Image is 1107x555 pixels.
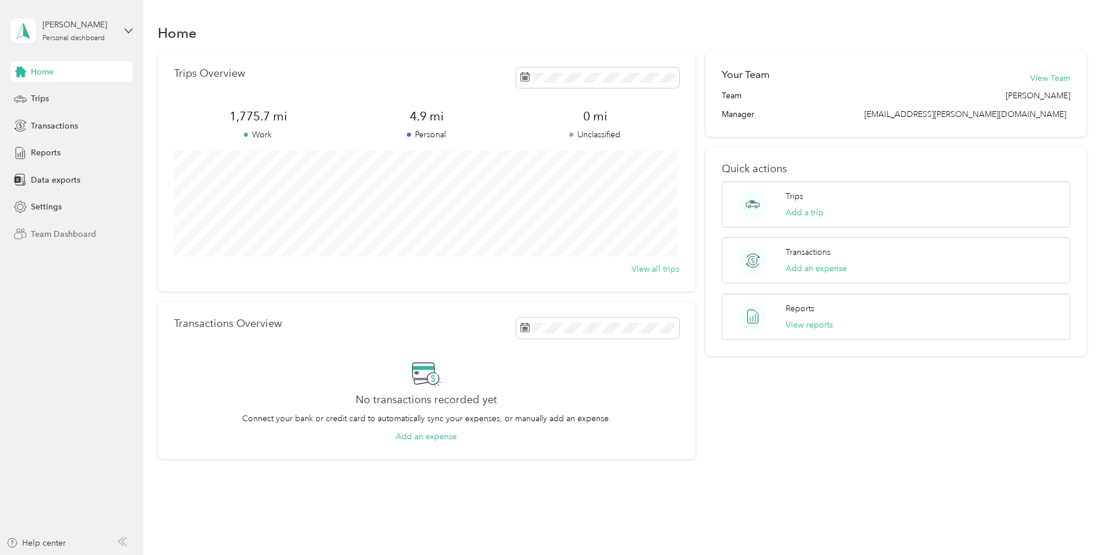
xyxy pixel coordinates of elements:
button: View reports [786,319,833,331]
p: Transactions Overview [174,318,282,330]
span: 4.9 mi [342,108,510,124]
span: Settings [31,201,62,213]
p: Trips [786,190,803,202]
div: Personal dashboard [42,35,105,42]
p: Work [174,129,342,141]
span: Trips [31,92,49,105]
button: Add a trip [786,207,824,219]
p: Unclassified [511,129,679,141]
p: Trips Overview [174,67,245,80]
button: Add an expense [786,262,847,275]
button: Add an expense [396,431,457,443]
span: [EMAIL_ADDRESS][PERSON_NAME][DOMAIN_NAME] [864,109,1066,119]
h2: No transactions recorded yet [356,394,497,406]
button: Help center [6,537,66,549]
span: [PERSON_NAME] [1006,90,1070,102]
p: Connect your bank or credit card to automatically sync your expenses, or manually add an expense. [242,412,611,425]
button: View all trips [631,263,679,275]
p: Quick actions [722,163,1070,175]
span: Transactions [31,120,78,132]
p: Transactions [786,246,831,258]
span: Reports [31,147,61,159]
p: Reports [786,303,814,315]
span: Team Dashboard [31,228,96,240]
span: Manager [722,108,754,120]
h1: Home [158,27,197,39]
h2: Your Team [722,67,769,82]
iframe: Everlance-gr Chat Button Frame [1042,490,1107,555]
p: Personal [342,129,510,141]
div: [PERSON_NAME] [42,19,115,31]
span: Home [31,66,54,78]
span: Data exports [31,174,80,186]
button: View Team [1030,72,1070,84]
span: Team [722,90,741,102]
span: 1,775.7 mi [174,108,342,124]
span: 0 mi [511,108,679,124]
